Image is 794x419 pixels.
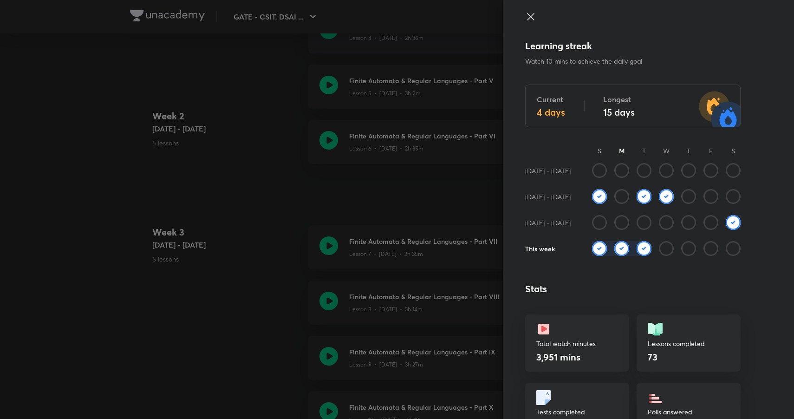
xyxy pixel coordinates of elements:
[637,146,651,156] p: T
[648,339,729,348] p: Lessons completed
[681,146,696,156] p: T
[537,94,565,105] h5: Current
[592,146,607,156] p: S
[525,218,571,228] h6: [DATE] - [DATE]
[614,146,629,156] h6: M
[603,107,635,118] h4: 15 days
[698,87,740,127] img: streak
[537,107,565,118] h4: 4 days
[648,407,729,417] p: Polls answered
[726,146,741,156] p: S
[536,339,618,348] p: Total watch minutes
[637,189,651,204] img: check rounded
[659,189,674,204] img: check rounded
[525,282,741,296] h4: Stats
[637,241,651,256] img: check rounded
[525,166,571,176] h6: [DATE] - [DATE]
[525,244,555,254] h6: This week
[525,192,571,202] h6: [DATE] - [DATE]
[659,146,674,156] p: W
[703,146,718,156] p: F
[525,39,741,53] h4: Learning streak
[592,189,607,204] img: check rounded
[614,241,629,256] img: check rounded
[536,351,580,363] h4: 3,951 mins
[592,241,607,256] img: check rounded
[536,407,618,417] p: Tests completed
[726,215,741,230] img: check rounded
[603,94,635,105] h5: Longest
[525,57,741,66] p: Watch 10 mins to achieve the daily goal
[648,351,657,363] h4: 73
